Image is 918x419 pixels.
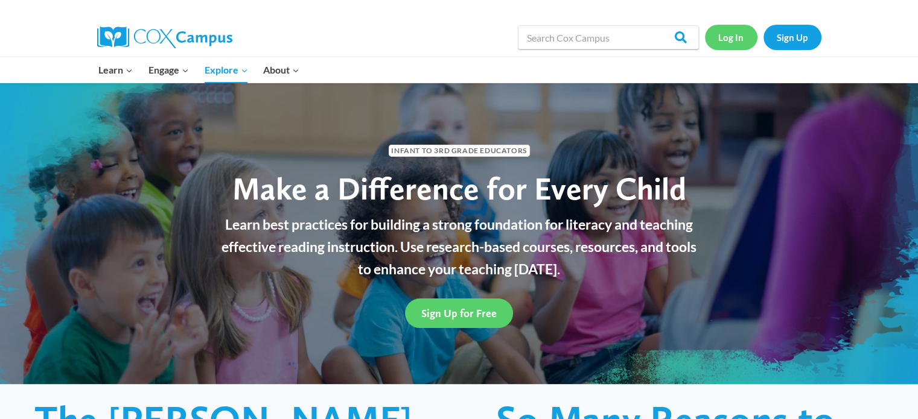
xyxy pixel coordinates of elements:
[215,213,704,280] p: Learn best practices for building a strong foundation for literacy and teaching effective reading...
[518,25,699,49] input: Search Cox Campus
[91,57,307,83] nav: Primary Navigation
[763,25,821,49] a: Sign Up
[91,57,141,83] button: Child menu of Learn
[197,57,256,83] button: Child menu of Explore
[141,57,197,83] button: Child menu of Engage
[705,25,821,49] nav: Secondary Navigation
[232,169,686,207] span: Make a Difference for Every Child
[389,145,530,156] span: Infant to 3rd Grade Educators
[421,307,497,320] span: Sign Up for Free
[405,298,513,328] a: Sign Up for Free
[255,57,307,83] button: Child menu of About
[705,25,757,49] a: Log In
[97,27,232,48] img: Cox Campus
